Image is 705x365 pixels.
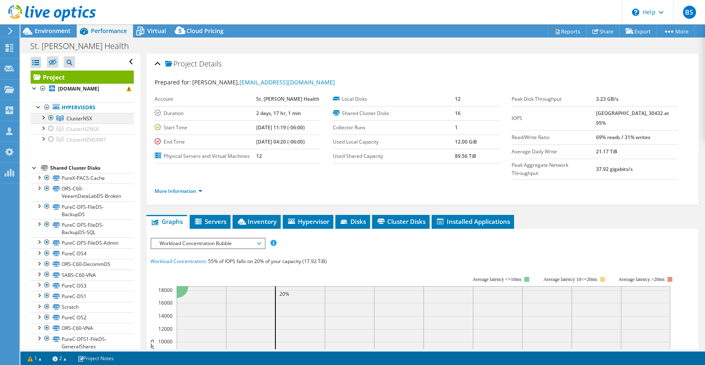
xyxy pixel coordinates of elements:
span: Graphs [151,217,183,226]
label: Average Daily Write [512,148,596,156]
span: Performance [91,27,127,35]
text: 18000 [158,287,173,294]
a: PureC-DS4 [31,248,134,259]
span: ClusterHZNSX [67,126,99,133]
label: Shared Cluster Disks [333,109,455,117]
a: PureC-DS3 [31,280,134,291]
a: PureC-DS1 [31,291,134,301]
b: 2 days, 17 hr, 1 min [256,110,301,117]
b: 89.56 TiB [455,153,476,159]
span: ClusterHZNSXM7 [67,136,106,143]
span: [PERSON_NAME], [192,78,335,86]
b: 21.17 TiB [596,148,617,155]
label: End Time [155,138,256,146]
a: PureC-DFS-FileDS-Admin [31,237,134,248]
span: Details [199,59,222,69]
tspan: Average latency <=10ms [472,277,521,282]
a: [EMAIL_ADDRESS][DOMAIN_NAME] [239,78,335,86]
a: PureX-PACS-Cache [31,173,134,184]
b: 12.00 GiB [455,138,477,145]
span: Cluster Disks [376,217,426,226]
label: Account [155,95,256,103]
b: 3.23 GB/s [596,95,619,102]
h1: St. [PERSON_NAME] Health [27,42,142,51]
text: 10000 [158,338,173,345]
b: 12 [455,95,461,102]
a: More Information [155,188,202,195]
b: [DOMAIN_NAME] [58,85,99,92]
a: Share [586,25,620,38]
a: Project Notes [72,353,120,363]
label: Peak Aggregate Network Throughput [512,161,596,177]
b: St. [PERSON_NAME] Health [256,95,319,102]
text: IOPS [147,339,156,354]
text: 16000 [158,299,173,306]
a: More [657,25,695,38]
a: PureC-DS2 [31,312,134,323]
span: 55% of IOPS falls on 20% of your capacity (17.92 TiB) [208,258,327,265]
span: Inventory [237,217,277,226]
span: Servers [194,217,226,226]
span: Workload Concentration Bubble [155,239,260,248]
span: Disks [339,217,366,226]
label: Duration [155,109,256,117]
a: PureC-DFS1-FileDS-GeneralShares [31,334,134,352]
a: Export [619,25,657,38]
b: 37.92 gigabits/s [596,166,633,173]
label: Start Time [155,124,256,132]
a: SABS-C60-VNA [31,270,134,280]
a: PureC-DFS-FileDS-BackupDS [31,201,134,219]
a: Hypervisors [31,102,134,113]
a: PureC-DFS-FileDS-BackupDS-SQL [31,219,134,237]
label: Collector Runs [333,124,455,132]
text: Average latency >20ms [618,277,664,282]
b: [DATE] 11:19 (-06:00) [256,124,305,131]
a: ORS-C60-VNA [31,323,134,334]
span: BS [683,6,696,19]
a: Reports [548,25,587,38]
a: ClusterHZNSX [31,124,134,134]
text: 12000 [158,325,173,332]
label: Physical Servers and Virtual Machines [155,152,256,160]
b: 1 [455,124,458,131]
span: Hypervisor [287,217,329,226]
label: Used Shared Capacity [333,152,455,160]
span: Installed Applications [436,217,510,226]
div: Shared Cluster Disks [50,163,134,173]
span: Workload Concentration: [151,258,207,265]
span: Cloud Pricing [186,27,224,35]
label: Peak Disk Throughput [512,95,596,103]
span: ClusterNSX [67,115,92,122]
a: ORS-C60-VeeamDataLabDS-Broken [31,184,134,201]
a: ClusterHZNSXM7 [31,134,134,145]
a: Scratch [31,302,134,312]
span: Project [165,60,197,68]
b: [GEOGRAPHIC_DATA], 30432 at 95% [596,110,669,126]
label: Local Disks [333,95,455,103]
a: Project [31,71,134,84]
text: 14000 [158,312,173,319]
text: 20% [279,290,289,297]
b: [DATE] 04:20 (-06:00) [256,138,305,145]
a: ORS-C60-DecommDS [31,259,134,270]
a: 1 [22,353,47,363]
label: Prepared for: [155,78,191,86]
a: [DOMAIN_NAME] [31,84,134,94]
b: 69% reads / 31% writes [596,134,650,141]
tspan: Average latency 10<=20ms [543,277,597,282]
a: 2 [47,353,72,363]
span: Environment [35,27,71,35]
b: 12 [256,153,262,159]
label: IOPS [512,114,596,122]
svg: \n [632,9,639,16]
a: ClusterNSX [31,113,134,124]
label: Read/Write Ratio [512,133,596,142]
span: Virtual [147,27,166,35]
label: Used Local Capacity [333,138,455,146]
b: 16 [455,110,461,117]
